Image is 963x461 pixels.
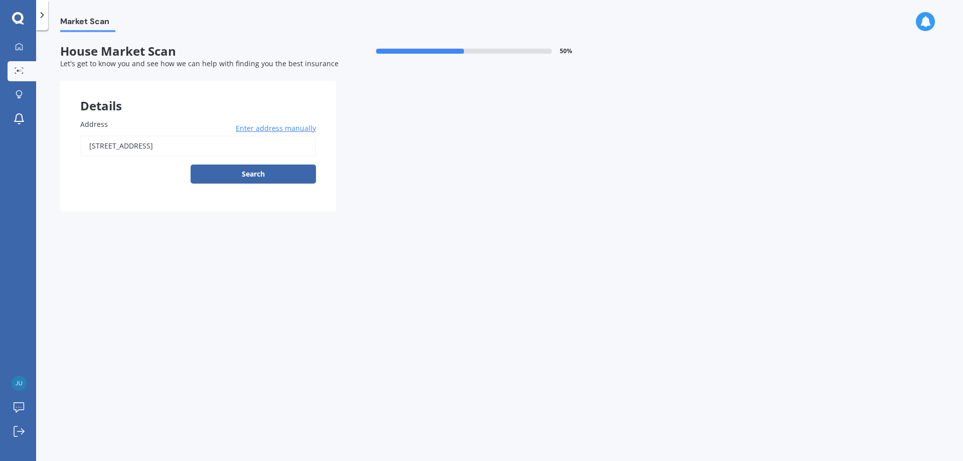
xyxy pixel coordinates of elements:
[236,123,316,133] span: Enter address manually
[560,48,572,55] span: 50 %
[191,165,316,184] button: Search
[80,119,108,129] span: Address
[60,59,339,68] span: Let's get to know you and see how we can help with finding you the best insurance
[80,135,316,157] input: Enter address
[12,376,27,391] img: 52bb8a64fcb6127f5bad99fa2496d4a6
[60,44,336,59] span: House Market Scan
[60,81,336,111] div: Details
[60,17,115,30] span: Market Scan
